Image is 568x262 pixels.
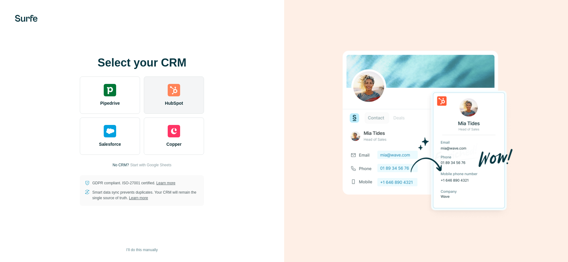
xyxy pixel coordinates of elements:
[339,41,513,221] img: HUBSPOT image
[99,141,121,147] span: Salesforce
[130,162,171,168] button: Start with Google Sheets
[100,100,120,106] span: Pipedrive
[168,125,180,137] img: copper's logo
[92,190,199,201] p: Smart data sync prevents duplicates. Your CRM will remain the single source of truth.
[104,125,116,137] img: salesforce's logo
[113,162,129,168] p: No CRM?
[156,181,175,185] a: Learn more
[126,247,158,253] span: I’ll do this manually
[166,141,182,147] span: Copper
[104,84,116,96] img: pipedrive's logo
[165,100,183,106] span: HubSpot
[80,57,204,69] h1: Select your CRM
[92,180,175,186] p: GDPR compliant. ISO-27001 certified.
[122,245,162,255] button: I’ll do this manually
[15,15,38,22] img: Surfe's logo
[168,84,180,96] img: hubspot's logo
[129,196,148,200] a: Learn more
